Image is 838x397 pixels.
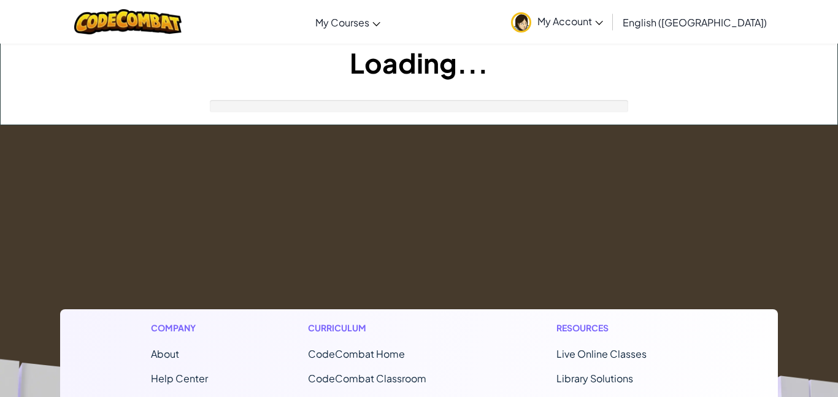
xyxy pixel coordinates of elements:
[511,12,531,33] img: avatar
[617,6,773,39] a: English ([GEOGRAPHIC_DATA])
[74,9,182,34] img: CodeCombat logo
[556,347,647,360] a: Live Online Classes
[308,322,456,334] h1: Curriculum
[315,16,369,29] span: My Courses
[308,372,426,385] a: CodeCombat Classroom
[1,44,837,82] h1: Loading...
[309,6,386,39] a: My Courses
[556,372,633,385] a: Library Solutions
[151,347,179,360] a: About
[505,2,609,41] a: My Account
[308,347,405,360] span: CodeCombat Home
[151,372,208,385] a: Help Center
[556,322,687,334] h1: Resources
[151,322,208,334] h1: Company
[623,16,767,29] span: English ([GEOGRAPHIC_DATA])
[537,15,603,28] span: My Account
